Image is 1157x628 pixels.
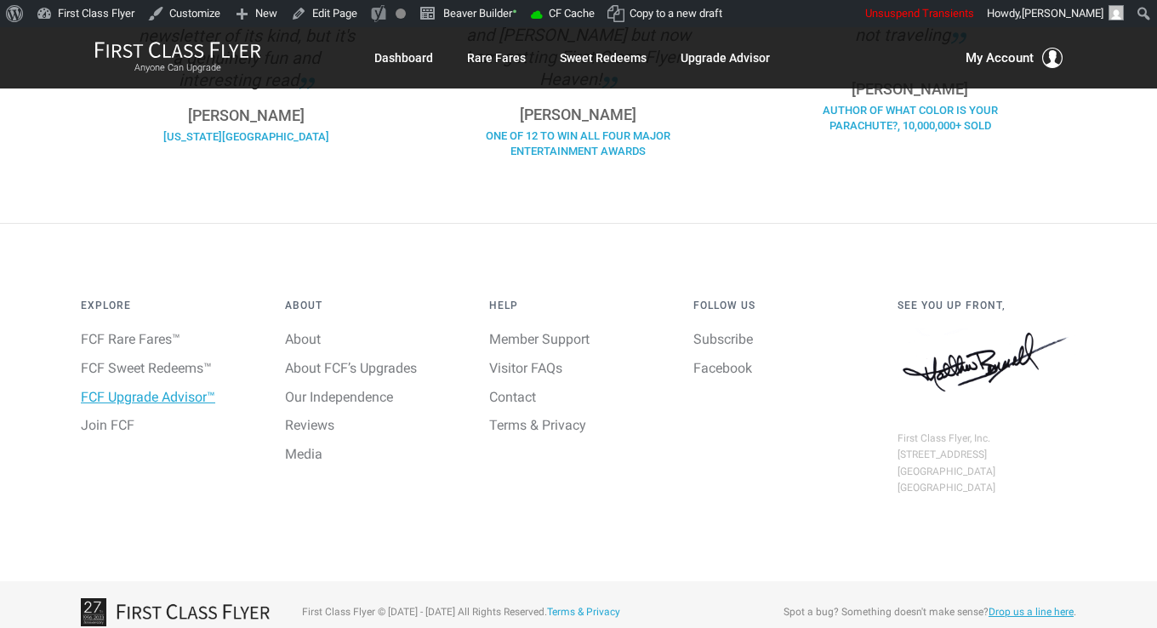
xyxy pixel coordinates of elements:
[693,360,752,376] a: Facebook
[285,300,464,311] h4: About
[744,604,1076,620] div: Spot a bug? Something doesn't make sense? .
[132,129,362,157] div: [US_STATE][GEOGRAPHIC_DATA]
[374,43,433,73] a: Dashboard
[467,43,526,73] a: Rare Fares
[560,43,647,73] a: Sweet Redeems
[898,431,1076,447] div: First Class Flyer, Inc.
[94,62,261,74] small: Anyone Can Upgrade
[547,606,620,618] a: Terms & Privacy
[795,103,1025,146] div: Author of What Color is Your Parachute?, 10,000,000+ sold
[693,300,872,311] h4: Follow Us
[795,82,1025,97] p: [PERSON_NAME]
[966,48,1034,68] span: My Account
[285,446,322,462] a: Media
[81,598,276,626] img: 27TH_FIRSTCLASSFLYER.png
[285,417,334,433] a: Reviews
[693,331,753,347] a: Subscribe
[681,43,770,73] a: Upgrade Advisor
[289,604,732,620] div: First Class Flyer © [DATE] - [DATE] All Rights Reserved.
[285,389,393,405] a: Our Independence
[464,107,693,123] p: [PERSON_NAME]
[989,606,1074,618] a: Drop us a line here
[285,331,321,347] a: About
[489,331,590,347] a: Member Support
[94,41,261,59] img: First Class Flyer
[81,417,134,433] a: Join FCF
[898,447,1076,496] div: [STREET_ADDRESS] [GEOGRAPHIC_DATA] [GEOGRAPHIC_DATA]
[512,3,517,20] span: •
[285,360,417,376] a: About FCF’s Upgrades
[1022,7,1103,20] span: [PERSON_NAME]
[898,300,1076,311] h4: See You Up Front,
[132,108,362,123] p: [PERSON_NAME]
[81,331,180,347] a: FCF Rare Fares™
[489,389,536,405] a: Contact
[966,48,1063,68] button: My Account
[898,328,1076,397] img: Matthew J. Bennett
[81,300,259,311] h4: Explore
[464,128,693,172] div: One of 12 to win all four major entertainment awards
[94,41,261,75] a: First Class FlyerAnyone Can Upgrade
[489,300,668,311] h4: Help
[489,360,562,376] a: Visitor FAQs
[81,389,215,405] a: FCF Upgrade Advisor™
[81,360,212,376] a: FCF Sweet Redeems™
[865,7,974,20] span: Unsuspend Transients
[489,417,586,433] a: Terms & Privacy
